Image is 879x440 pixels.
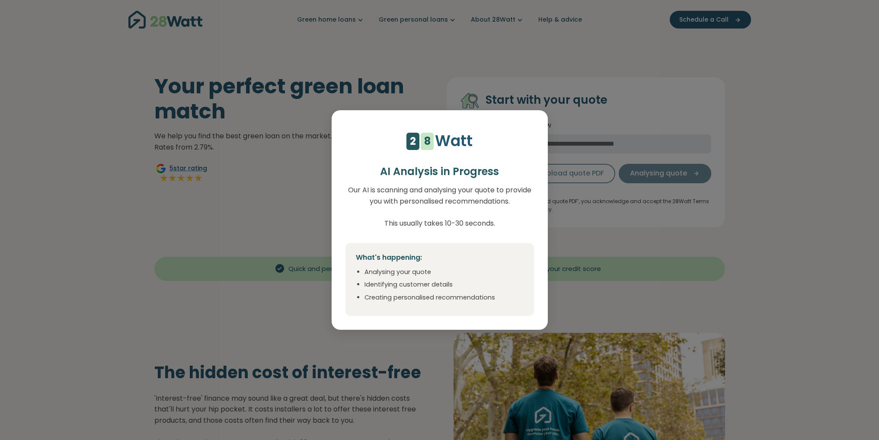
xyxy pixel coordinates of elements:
[345,166,534,178] h2: AI Analysis in Progress
[356,253,524,262] h4: What's happening:
[435,129,473,153] p: Watt
[364,293,524,303] li: Creating personalised recommendations
[410,133,416,150] div: 2
[364,268,524,277] li: Analysing your quote
[345,185,534,229] p: Our AI is scanning and analysing your quote to provide you with personalised recommendations. Thi...
[364,280,524,290] li: Identifying customer details
[424,133,431,150] div: 8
